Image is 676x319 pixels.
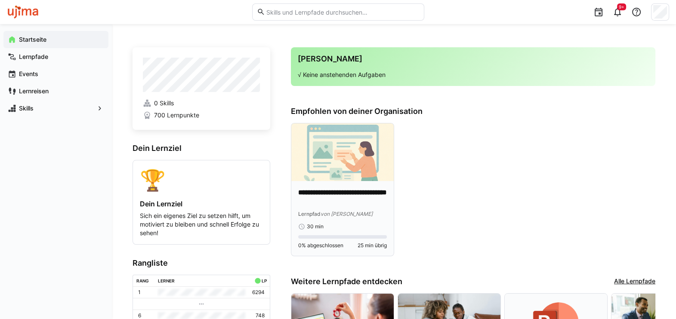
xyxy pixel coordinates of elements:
span: Lernpfad [298,211,321,217]
p: √ Keine anstehenden Aufgaben [298,71,648,79]
span: 9+ [619,4,624,9]
p: 1 [138,289,141,296]
div: LP [261,278,266,283]
a: Alle Lernpfade [614,277,655,286]
p: 6 [138,312,141,319]
p: 748 [256,312,265,319]
h3: [PERSON_NAME] [298,54,648,64]
h3: Rangliste [133,258,270,268]
p: 6294 [252,289,265,296]
h3: Empfohlen von deiner Organisation [291,107,655,116]
h3: Weitere Lernpfade entdecken [291,277,402,286]
h4: Dein Lernziel [140,199,263,208]
a: 0 Skills [143,99,260,107]
span: 700 Lernpunkte [154,111,199,120]
div: 🏆 [140,167,263,193]
h3: Dein Lernziel [133,144,270,153]
div: Lerner [158,278,175,283]
span: 0% abgeschlossen [298,242,343,249]
input: Skills und Lernpfade durchsuchen… [265,8,419,16]
span: 0 Skills [154,99,174,107]
div: Rang [136,278,149,283]
span: von [PERSON_NAME] [321,211,373,217]
span: 30 min [307,223,324,230]
span: 25 min übrig [358,242,387,249]
img: image [291,123,394,181]
p: Sich ein eigenes Ziel zu setzen hilft, um motiviert zu bleiben und schnell Erfolge zu sehen! [140,212,263,237]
